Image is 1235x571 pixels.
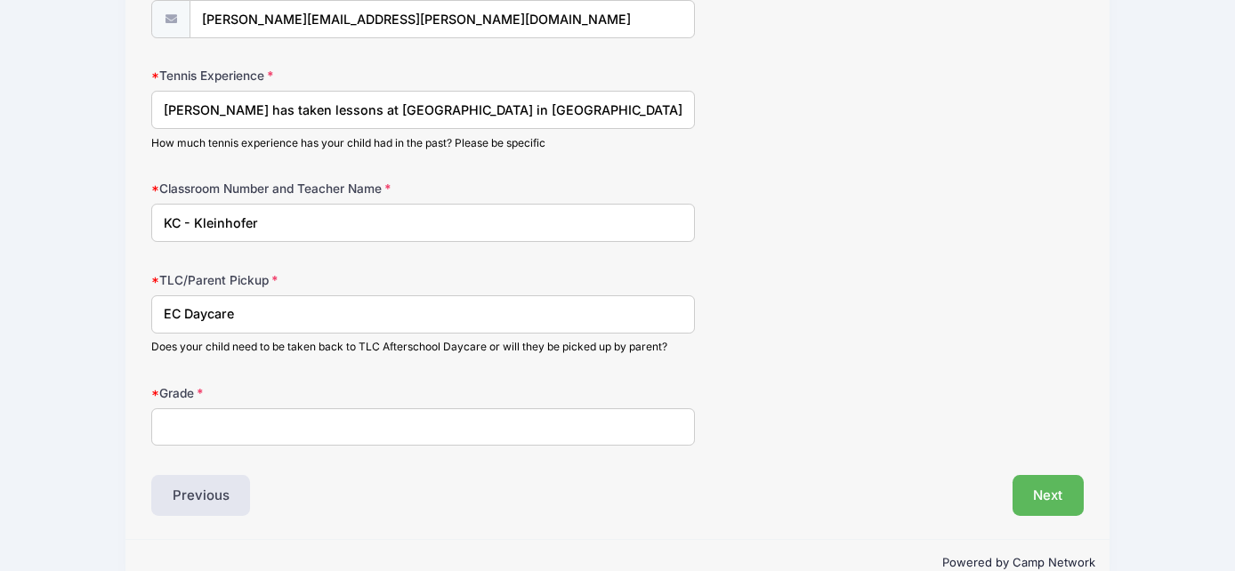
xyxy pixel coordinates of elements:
[1013,475,1085,516] button: Next
[151,67,462,84] label: Tennis Experience
[151,475,251,516] button: Previous
[151,180,462,197] label: Classroom Number and Teacher Name
[151,271,462,289] label: TLC/Parent Pickup
[151,384,462,402] label: Grade
[151,135,695,151] div: How much tennis experience has your child had in the past? Please be specific
[151,339,695,355] div: Does your child need to be taken back to TLC Afterschool Daycare or will they be picked up by par...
